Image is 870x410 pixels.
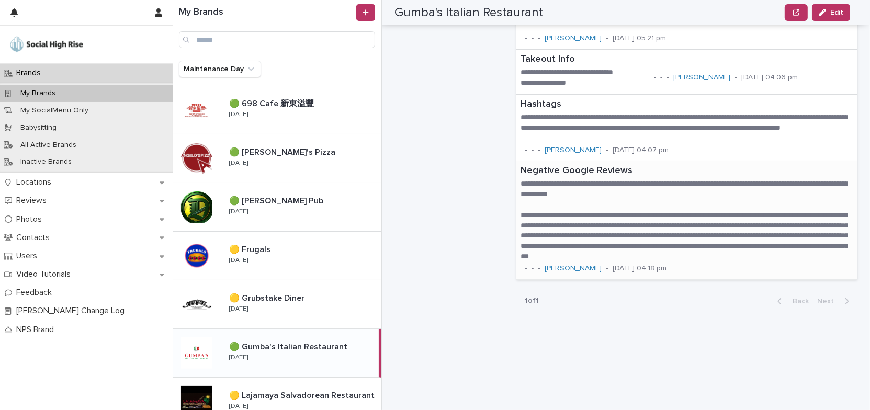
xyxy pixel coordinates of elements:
button: Edit [812,4,850,21]
a: 🟢 [PERSON_NAME]'s Pizza🟢 [PERSON_NAME]'s Pizza [DATE] [173,134,381,183]
p: • [538,34,540,43]
a: [PERSON_NAME] [545,146,602,155]
p: [DATE] [229,208,248,215]
p: • [735,73,737,82]
p: [DATE] [229,403,248,410]
p: 🟡 Grubstake Diner [229,291,307,303]
p: Reviews [12,196,55,206]
h1: My Brands [179,7,354,18]
p: 1 of 1 [516,288,547,314]
p: Contacts [12,233,58,243]
p: - [532,34,534,43]
p: • [653,73,656,82]
p: - [532,264,534,273]
p: [DATE] 04:18 pm [613,264,666,273]
p: Negative Google Reviews [521,165,853,177]
p: 🟢 [PERSON_NAME]'s Pizza [229,145,337,157]
p: Users [12,251,46,261]
p: Feedback [12,288,60,298]
p: • [525,34,527,43]
span: Next [817,298,840,305]
p: [DATE] [229,257,248,264]
p: NPS Brand [12,325,62,335]
p: • [606,34,608,43]
p: - [532,146,534,155]
p: [DATE] 05:21 pm [613,34,666,43]
a: 🟡 Frugals🟡 Frugals [DATE] [173,232,381,280]
p: • [538,146,540,155]
p: [PERSON_NAME] Change Log [12,306,133,316]
p: 🟡 Lajamaya Salvadorean Restaurant [229,389,377,401]
a: [PERSON_NAME] [545,34,602,43]
p: - [660,73,662,82]
p: Locations [12,177,60,187]
span: Back [786,298,809,305]
input: Search [179,31,375,48]
a: 🟢 [PERSON_NAME] Pub🟢 [PERSON_NAME] Pub [DATE] [173,183,381,232]
p: My SocialMenu Only [12,106,97,115]
a: [PERSON_NAME] [545,264,602,273]
p: [DATE] [229,160,248,167]
p: Brands [12,68,49,78]
p: Photos [12,214,50,224]
p: 🟢 Gumba's Italian Restaurant [229,340,349,352]
p: 🟢 [PERSON_NAME] Pub [229,194,325,206]
p: [DATE] [229,305,248,313]
button: Maintenance Day [179,61,261,77]
p: 🟢 698 Cafe 新東溢豐 [229,97,316,109]
p: • [525,264,527,273]
p: • [606,146,608,155]
img: o5DnuTxEQV6sW9jFYBBf [8,34,85,55]
button: Back [769,297,813,306]
span: Edit [830,9,843,16]
p: Takeout Info [521,54,852,65]
a: [PERSON_NAME] [673,73,730,82]
p: My Brands [12,89,64,98]
a: 🟢 698 Cafe 新東溢豐🟢 698 Cafe 新東溢豐 [DATE] [173,86,381,134]
p: [DATE] [229,111,248,118]
p: • [606,264,608,273]
p: Inactive Brands [12,157,80,166]
h2: Gumba's Italian Restaurant [394,5,543,20]
a: 🟢 Gumba's Italian Restaurant🟢 Gumba's Italian Restaurant [DATE] [173,329,381,378]
p: • [666,73,669,82]
p: All Active Brands [12,141,85,150]
p: Babysitting [12,123,65,132]
p: [DATE] [229,354,248,361]
p: Hashtags [521,99,853,110]
p: • [538,264,540,273]
a: 🟡 Grubstake Diner🟡 Grubstake Diner [DATE] [173,280,381,329]
p: [DATE] 04:06 pm [741,73,798,82]
button: Next [813,297,857,306]
p: [DATE] 04:07 pm [613,146,669,155]
p: 🟡 Frugals [229,243,273,255]
p: • [525,146,527,155]
p: Video Tutorials [12,269,79,279]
